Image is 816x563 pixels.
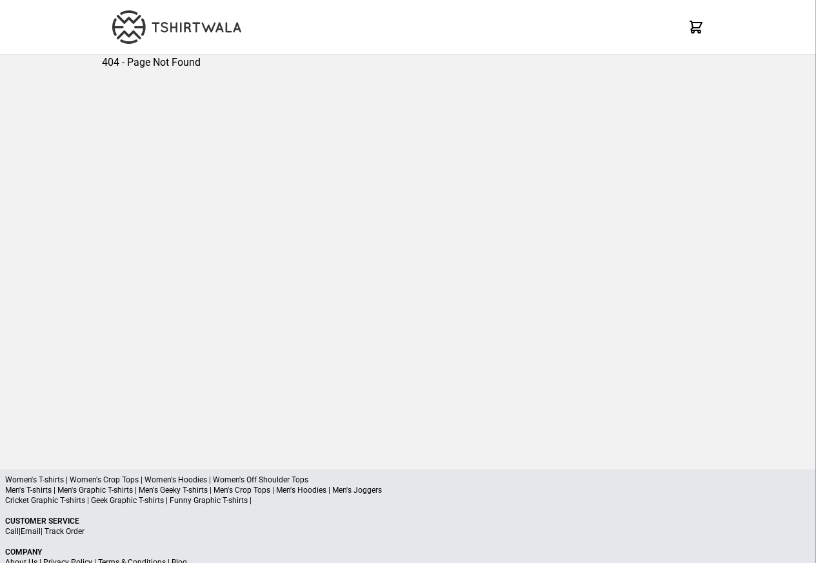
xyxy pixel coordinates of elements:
[102,55,714,70] h1: 404 - Page Not Found
[5,547,811,557] p: Company
[5,526,811,537] p: | |
[112,10,241,44] img: TW-LOGO-400-104.png
[5,495,811,506] p: Cricket Graphic T-shirts | Geek Graphic T-shirts | Funny Graphic T-shirts |
[45,527,85,536] a: Track Order
[5,475,811,485] p: Women's T-shirts | Women's Crop Tops | Women's Hoodies | Women's Off Shoulder Tops
[5,527,19,536] a: Call
[5,516,811,526] p: Customer Service
[5,485,811,495] p: Men's T-shirts | Men's Graphic T-shirts | Men's Geeky T-shirts | Men's Crop Tops | Men's Hoodies ...
[21,527,41,536] a: Email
